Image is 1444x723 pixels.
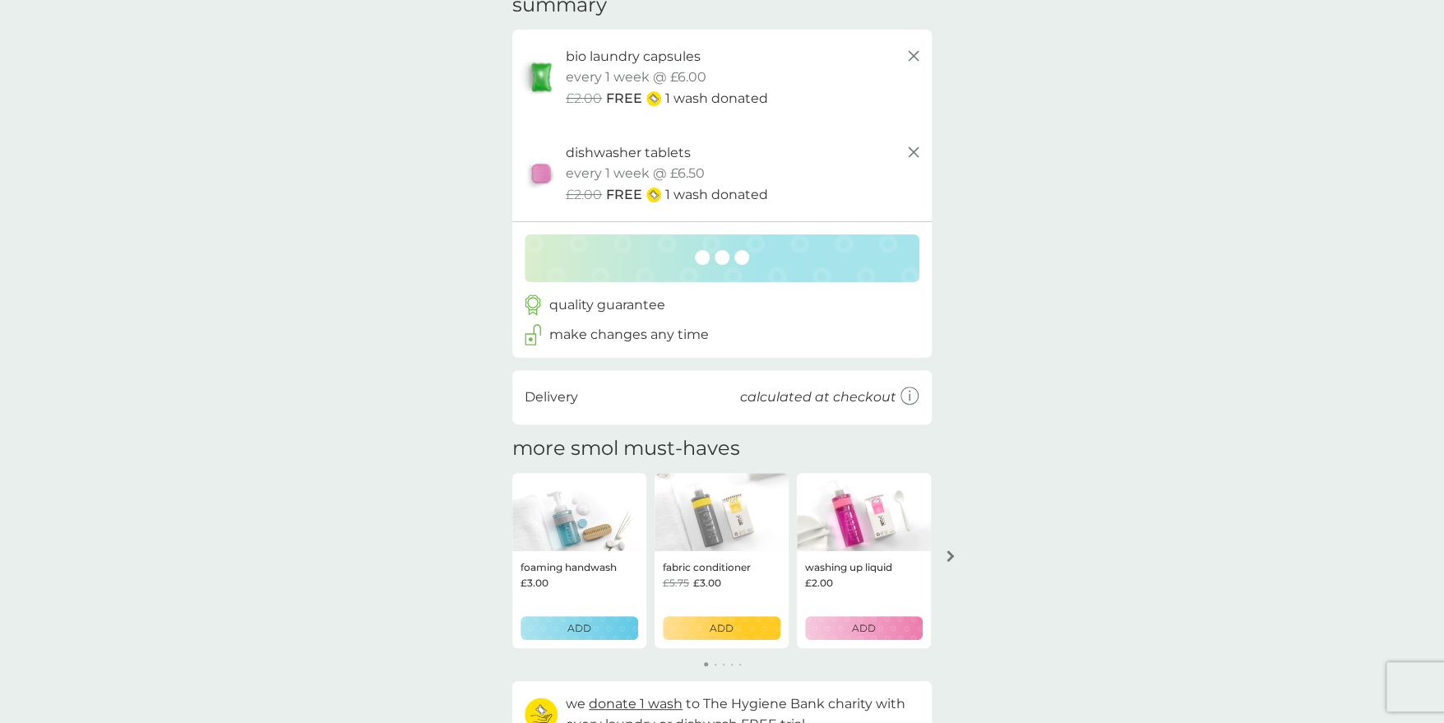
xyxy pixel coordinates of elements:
[665,88,768,109] p: 1 wash donated
[805,616,923,640] button: ADD
[549,294,665,316] p: quality guarantee
[549,324,709,345] p: make changes any time
[567,620,591,636] p: ADD
[521,575,548,591] span: £3.00
[566,46,701,67] p: bio laundry capsules
[663,616,780,640] button: ADD
[521,616,638,640] button: ADD
[805,575,833,591] span: £2.00
[566,88,602,109] span: £2.00
[805,559,892,575] p: washing up liquid
[589,696,683,711] span: donate 1 wash
[606,88,642,109] span: FREE
[566,142,691,164] p: dishwasher tablets
[566,184,602,206] span: £2.00
[663,575,689,591] span: £5.75
[566,163,705,184] p: every 1 week @ £6.50
[665,184,768,206] p: 1 wash donated
[566,67,706,88] p: every 1 week @ £6.00
[852,620,876,636] p: ADD
[710,620,734,636] p: ADD
[740,387,896,408] p: calculated at checkout
[663,559,751,575] p: fabric conditioner
[521,559,617,575] p: foaming handwash
[606,184,642,206] span: FREE
[512,437,740,461] h2: more smol must-haves
[525,387,578,408] p: Delivery
[693,575,721,591] span: £3.00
